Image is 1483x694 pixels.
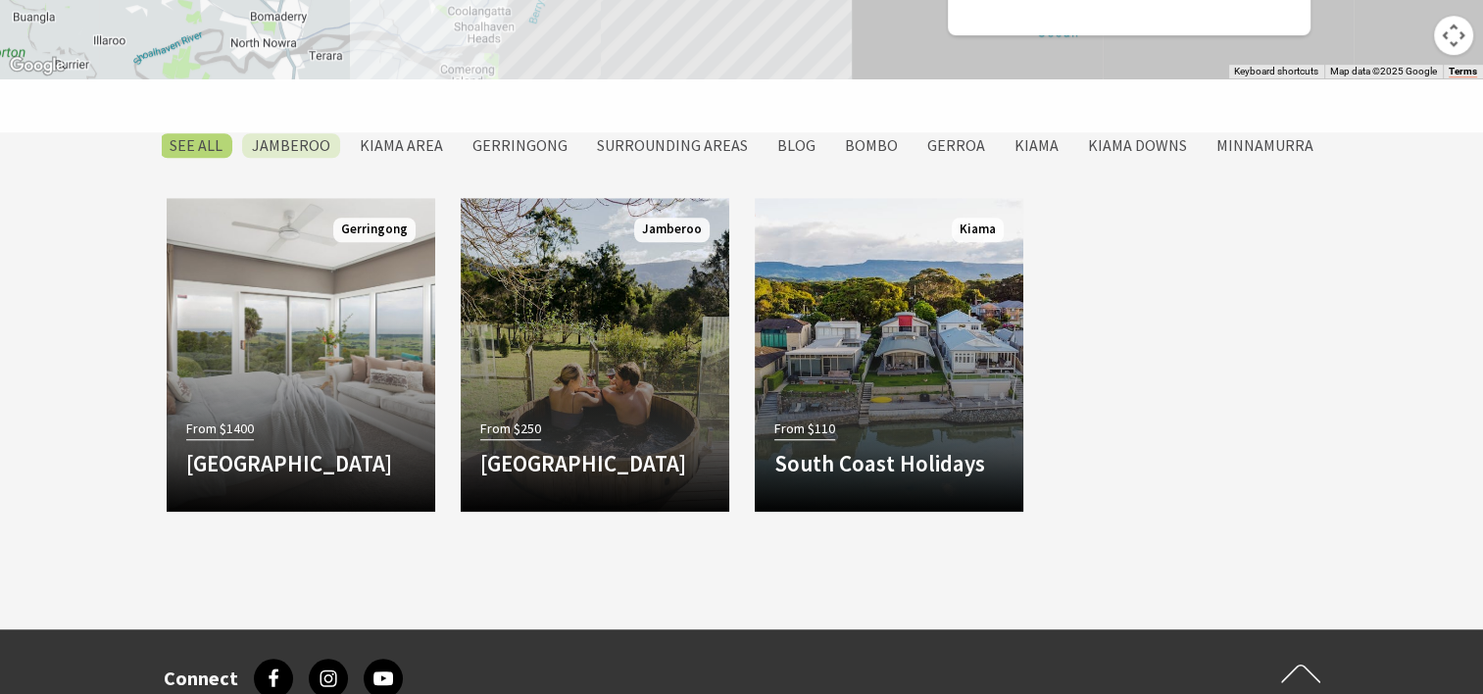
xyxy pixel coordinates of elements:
[463,133,577,158] label: Gerringong
[1449,66,1477,77] a: Terms (opens in new tab)
[164,667,238,690] h3: Connect
[835,133,908,158] label: Bombo
[774,418,835,440] span: From $110
[1005,133,1068,158] label: Kiama
[186,418,254,440] span: From $1400
[634,218,710,242] span: Jamberoo
[5,53,70,78] img: Google
[5,53,70,78] a: Open this area in Google Maps (opens a new window)
[1330,66,1437,76] span: Map data ©2025 Google
[160,133,232,158] label: SEE All
[1207,133,1323,158] label: Minnamurra
[1434,16,1473,55] button: Map camera controls
[350,133,453,158] label: Kiama Area
[167,198,435,512] a: Another Image Used From $1400 [GEOGRAPHIC_DATA] Gerringong
[587,133,758,158] label: Surrounding Areas
[952,218,1004,242] span: Kiama
[767,133,825,158] label: Blog
[480,450,710,477] h4: [GEOGRAPHIC_DATA]
[755,198,1023,512] a: Another Image Used From $110 South Coast Holidays Kiama
[242,133,340,158] label: Jamberoo
[774,450,1004,477] h4: South Coast Holidays
[917,133,995,158] label: Gerroa
[461,198,729,512] a: From $250 [GEOGRAPHIC_DATA] Jamberoo
[480,418,541,440] span: From $250
[1078,133,1197,158] label: Kiama Downs
[333,218,416,242] span: Gerringong
[186,450,416,477] h4: [GEOGRAPHIC_DATA]
[1234,65,1318,78] button: Keyboard shortcuts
